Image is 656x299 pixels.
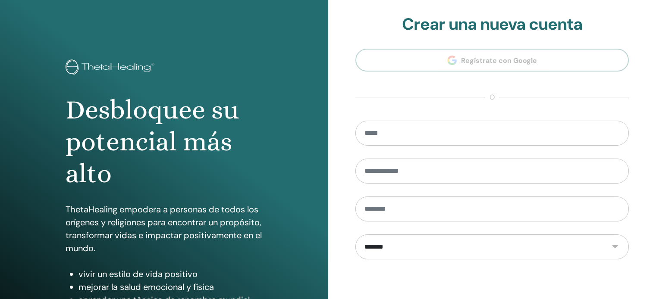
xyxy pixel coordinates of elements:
[78,280,263,293] li: mejorar la salud emocional y física
[355,15,629,34] h2: Crear una nueva cuenta
[66,203,263,255] p: ThetaHealing empodera a personas de todos los orígenes y religiones para encontrar un propósito, ...
[66,94,263,190] h1: Desbloquee su potencial más alto
[78,268,263,280] li: vivir un estilo de vida positivo
[485,92,499,103] span: o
